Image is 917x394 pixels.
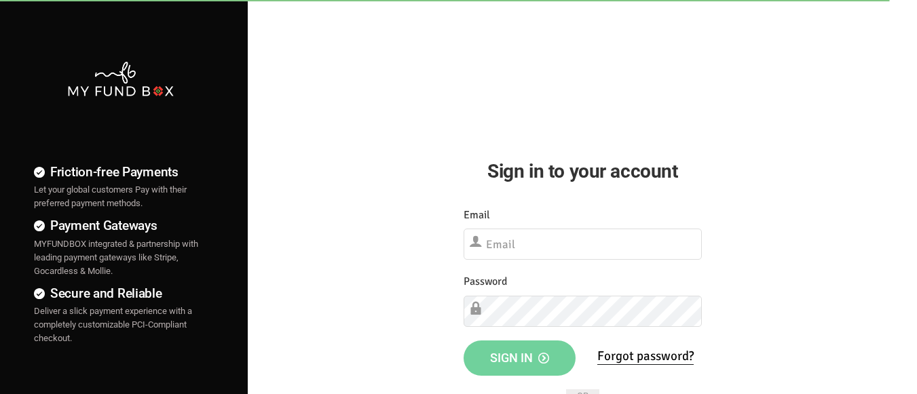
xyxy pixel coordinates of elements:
[34,239,198,276] span: MYFUNDBOX integrated & partnership with leading payment gateways like Stripe, Gocardless & Mollie.
[67,60,175,98] img: mfbwhite.png
[464,340,576,376] button: Sign in
[34,306,192,343] span: Deliver a slick payment experience with a completely customizable PCI-Compliant checkout.
[34,283,207,303] h4: Secure and Reliable
[464,157,702,186] h2: Sign in to your account
[34,184,187,208] span: Let your global customers Pay with their preferred payment methods.
[490,351,549,365] span: Sign in
[34,162,207,182] h4: Friction-free Payments
[464,229,702,260] input: Email
[597,348,694,365] a: Forgot password?
[34,216,207,235] h4: Payment Gateways
[464,207,490,224] label: Email
[464,273,507,290] label: Password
